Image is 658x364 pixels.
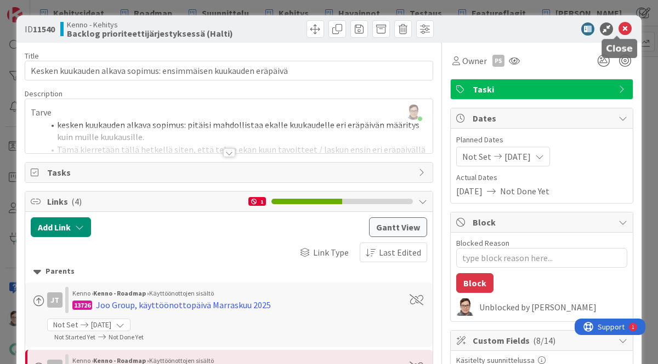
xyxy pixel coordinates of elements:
[479,302,627,312] div: Unblocked by [PERSON_NAME]
[33,24,55,34] b: 11540
[473,216,613,229] span: Block
[25,51,39,61] label: Title
[47,195,243,208] span: Links
[25,89,63,99] span: Description
[25,61,433,80] input: type card name here...
[31,217,91,237] button: Add Link
[456,273,493,293] button: Block
[379,246,421,259] span: Last Edited
[72,301,92,310] div: 13726
[533,335,555,346] span: ( 8/14 )
[72,289,93,297] span: Kenno ›
[31,106,427,119] p: Tarve
[44,119,427,143] li: kesken kuukauden alkava sopimus: pitäisi mahdollistaa ekalle kuukaudelle eri eräpäivän määritys k...
[456,134,627,146] span: Planned Dates
[248,197,266,206] div: 1
[456,184,483,198] span: [DATE]
[47,166,413,179] span: Tasks
[606,43,633,54] h5: Close
[96,298,271,311] div: Joo Group, käyttöönottopäivä Marraskuu 2025
[369,217,427,237] button: Gantt View
[54,333,95,341] span: Not Started Yet
[47,292,63,308] div: JT
[91,319,111,331] span: [DATE]
[473,112,613,125] span: Dates
[473,83,613,96] span: Taski
[71,196,82,207] span: ( 4 )
[504,150,531,163] span: [DATE]
[33,265,424,278] div: Parents
[462,54,487,67] span: Owner
[456,172,627,183] span: Actual Dates
[23,2,50,15] span: Support
[57,4,60,13] div: 1
[456,238,509,248] label: Blocked Reason
[53,319,78,331] span: Not Set
[67,20,233,29] span: Kenno - Kehitys
[25,22,55,36] span: ID
[456,298,474,316] img: SM
[500,184,549,198] span: Not Done Yet
[93,289,149,297] b: Kenno - Roadmap ›
[360,242,427,262] button: Last Edited
[473,334,613,347] span: Custom Fields
[456,356,627,364] div: Käsitelty suunnittelussa
[462,150,491,163] span: Not Set
[313,246,349,259] span: Link Type
[109,333,144,341] span: Not Done Yet
[149,289,214,297] span: Käyttöönottojen sisältö
[67,29,233,38] b: Backlog prioriteettijärjestyksessä (Halti)
[492,55,504,67] div: PS
[406,105,421,120] img: TLZ6anu1DcGAWb83eubghn1RH4uaPPi4.jfif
